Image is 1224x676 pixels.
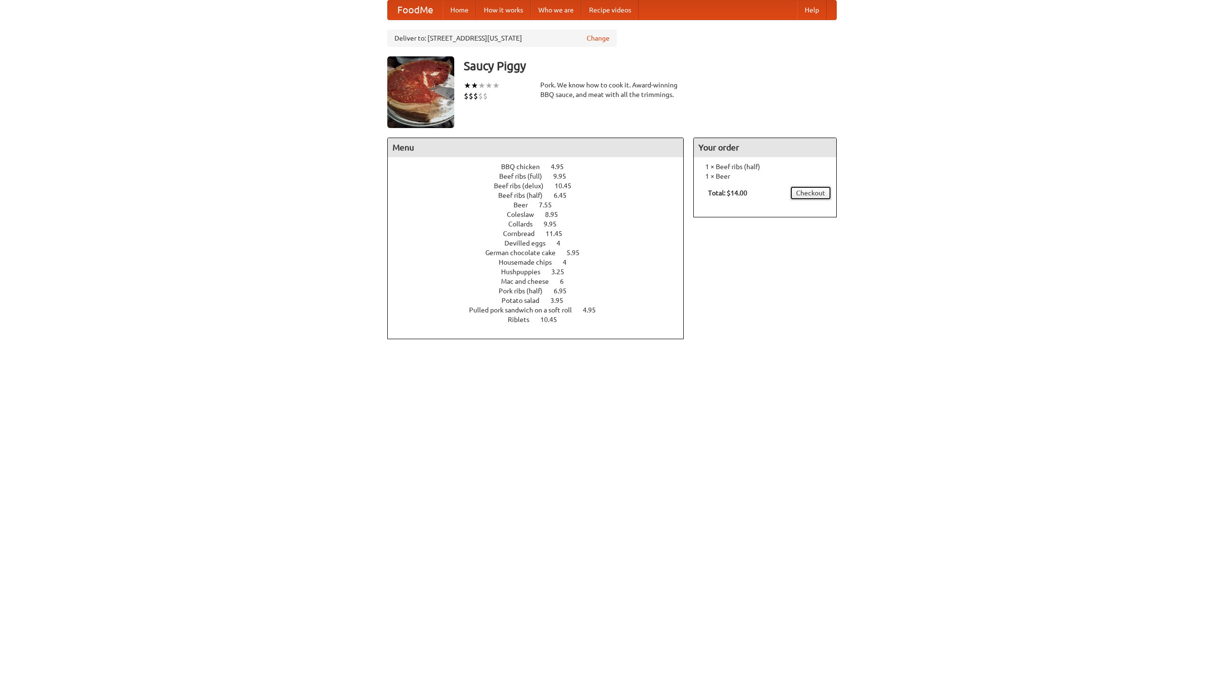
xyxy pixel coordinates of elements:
span: Beef ribs (delux) [494,182,553,190]
li: $ [464,91,469,101]
li: $ [478,91,483,101]
a: Collards 9.95 [508,220,574,228]
li: ★ [492,80,500,91]
h4: Your order [694,138,836,157]
li: $ [469,91,473,101]
div: Pork. We know how to cook it. Award-winning BBQ sauce, and meat with all the trimmings. [540,80,684,99]
a: Riblets 10.45 [508,316,575,323]
span: Coleslaw [507,211,544,218]
span: German chocolate cake [485,249,565,257]
a: Who we are [531,0,581,20]
a: Beer 7.55 [514,201,569,209]
span: Potato salad [502,297,549,304]
div: Deliver to: [STREET_ADDRESS][US_STATE] [387,30,617,47]
a: Pork ribs (half) 6.95 [499,287,584,295]
li: ★ [485,80,492,91]
span: 4 [563,258,576,266]
span: 10.45 [555,182,581,190]
span: Beef ribs (full) [499,172,552,180]
span: 11.45 [546,230,572,237]
li: 1 × Beer [699,172,831,181]
span: 3.95 [550,297,573,304]
span: BBQ chicken [501,163,549,171]
b: Total: $14.00 [708,189,747,197]
span: 6 [560,278,573,285]
li: ★ [478,80,485,91]
img: angular.jpg [387,56,454,128]
span: 10.45 [540,316,567,323]
a: BBQ chicken 4.95 [501,163,581,171]
span: 9.95 [544,220,566,228]
li: ★ [464,80,471,91]
span: 6.45 [554,192,576,199]
h4: Menu [388,138,683,157]
span: Devilled eggs [504,239,555,247]
li: 1 × Beef ribs (half) [699,162,831,172]
a: Devilled eggs 4 [504,239,578,247]
span: Pork ribs (half) [499,287,552,295]
a: Hushpuppies 3.25 [501,268,582,276]
span: 4.95 [583,306,605,314]
span: 3.25 [551,268,574,276]
span: Hushpuppies [501,268,550,276]
a: FoodMe [388,0,443,20]
span: Cornbread [503,230,544,237]
span: Collards [508,220,542,228]
a: Beef ribs (delux) 10.45 [494,182,589,190]
span: 9.95 [553,172,576,180]
a: Beef ribs (full) 9.95 [499,172,584,180]
a: Change [587,33,610,43]
a: Checkout [790,186,831,200]
li: $ [483,91,488,101]
span: Housemade chips [499,258,561,266]
li: ★ [471,80,478,91]
a: Recipe videos [581,0,639,20]
a: Home [443,0,476,20]
li: $ [473,91,478,101]
a: Mac and cheese 6 [501,278,581,285]
span: 6.95 [554,287,576,295]
a: Beef ribs (half) 6.45 [498,192,584,199]
a: Pulled pork sandwich on a soft roll 4.95 [469,306,613,314]
a: Potato salad 3.95 [502,297,581,304]
span: Beef ribs (half) [498,192,552,199]
span: Beer [514,201,537,209]
a: German chocolate cake 5.95 [485,249,597,257]
span: 8.95 [545,211,568,218]
span: Riblets [508,316,539,323]
a: How it works [476,0,531,20]
span: Pulled pork sandwich on a soft roll [469,306,581,314]
span: 4 [557,239,570,247]
a: Coleslaw 8.95 [507,211,576,218]
a: Housemade chips 4 [499,258,584,266]
span: 7.55 [539,201,561,209]
span: 4.95 [551,163,573,171]
span: 5.95 [567,249,589,257]
span: Mac and cheese [501,278,558,285]
h3: Saucy Piggy [464,56,837,75]
a: Cornbread 11.45 [503,230,580,237]
a: Help [797,0,827,20]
